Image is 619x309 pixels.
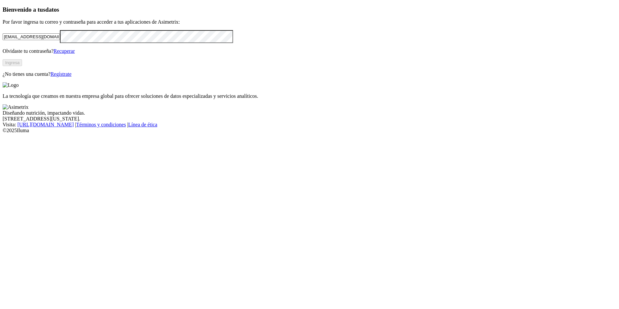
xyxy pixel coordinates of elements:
[3,33,60,40] input: Tu correo
[3,122,616,128] div: Visita : | |
[128,122,157,127] a: Línea de ética
[3,6,616,13] h3: Bienvenido a tus
[76,122,126,127] a: Términos y condiciones
[45,6,59,13] span: datos
[51,71,72,77] a: Regístrate
[3,19,616,25] p: Por favor ingresa tu correo y contraseña para acceder a tus aplicaciones de Asimetrix:
[3,104,28,110] img: Asimetrix
[3,116,616,122] div: [STREET_ADDRESS][US_STATE].
[3,82,19,88] img: Logo
[3,128,616,133] div: © 2025 Iluma
[3,59,22,66] button: Ingresa
[3,110,616,116] div: Diseñando nutrición, impactando vidas.
[3,71,616,77] p: ¿No tienes una cuenta?
[53,48,75,54] a: Recuperar
[3,48,616,54] p: Olvidaste tu contraseña?
[17,122,74,127] a: [URL][DOMAIN_NAME]
[3,93,616,99] p: La tecnología que creamos en nuestra empresa global para ofrecer soluciones de datos especializad...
